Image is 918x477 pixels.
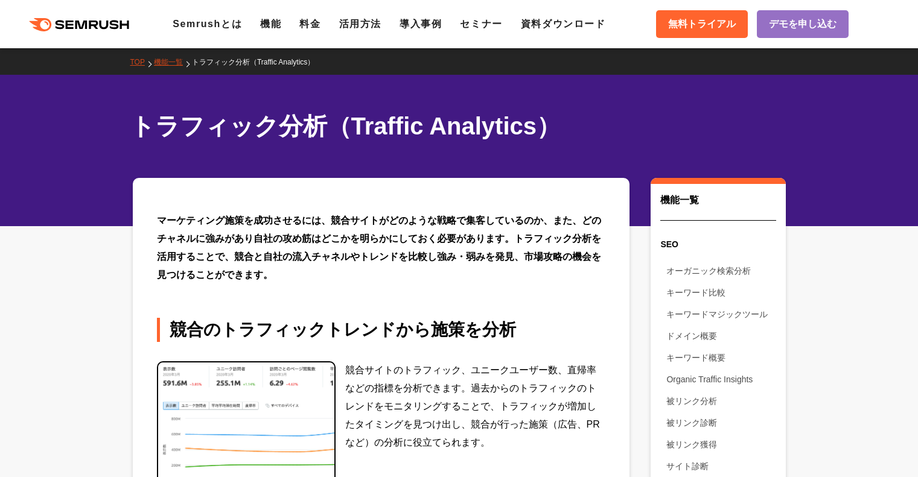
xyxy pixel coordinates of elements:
a: 導入事例 [400,19,442,29]
a: 資料ダウンロード [521,19,606,29]
div: 競合のトラフィックトレンドから施策を分析 [157,318,606,342]
a: 料金 [299,19,320,29]
a: セミナー [460,19,502,29]
a: キーワードマジックツール [666,303,776,325]
a: トラフィック分析（Traffic Analytics） [192,58,324,66]
a: サイト診断 [666,455,776,477]
a: キーワード概要 [666,347,776,368]
a: ドメイン概要 [666,325,776,347]
span: 無料トライアル [668,16,736,32]
a: Semrushとは [173,19,242,29]
span: デモを申し込む [769,16,837,32]
div: 機能一覧 [660,193,776,221]
a: デモを申し込む [757,10,849,38]
a: 被リンク獲得 [666,434,776,455]
a: 無料トライアル [656,10,748,38]
a: 被リンク分析 [666,390,776,412]
a: 機能一覧 [154,58,192,66]
a: オーガニック検索分析 [666,260,776,282]
h1: トラフィック分析（Traffic Analytics） [130,109,776,144]
div: SEO [651,233,785,255]
a: Organic Traffic Insights [666,368,776,390]
a: 被リンク診断 [666,412,776,434]
a: 機能 [260,19,281,29]
a: キーワード比較 [666,282,776,303]
a: 活用方法 [339,19,381,29]
div: マーケティング施策を成功させるには、競合サイトがどのような戦略で集客しているのか、また、どのチャネルに強みがあり自社の攻め筋はどこかを明らかにしておく必要があります。トラフィック分析を活用するこ... [157,212,606,284]
a: TOP [130,58,154,66]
